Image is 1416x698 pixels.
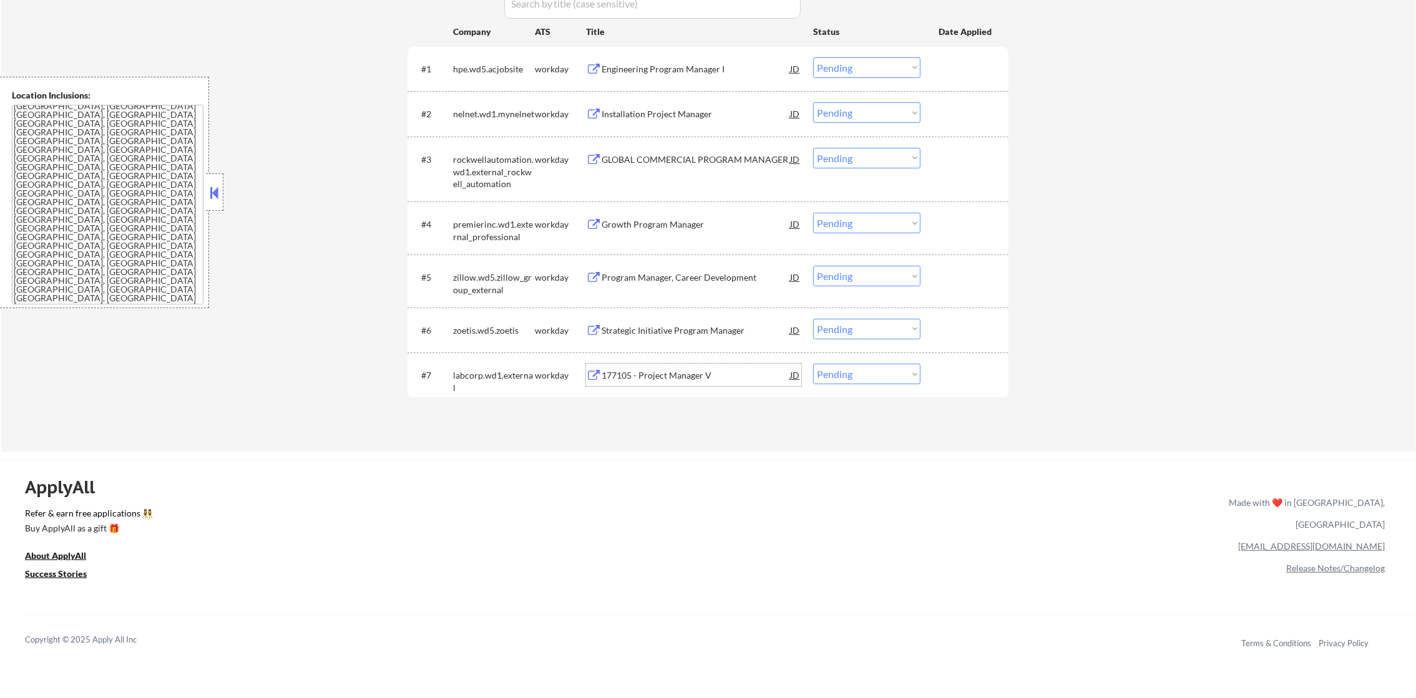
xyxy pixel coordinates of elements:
[453,63,535,75] div: hpe.wd5.acjobsite
[586,26,801,38] div: Title
[453,26,535,38] div: Company
[789,266,801,288] div: JD
[535,108,586,120] div: workday
[25,568,104,583] a: Success Stories
[789,213,801,235] div: JD
[602,108,790,120] div: Installation Project Manager
[25,550,104,565] a: About ApplyAll
[789,148,801,170] div: JD
[421,369,443,382] div: #7
[421,324,443,337] div: #6
[453,271,535,296] div: zillow.wd5.zillow_group_external
[535,218,586,231] div: workday
[25,477,109,498] div: ApplyAll
[789,319,801,341] div: JD
[1319,638,1369,648] a: Privacy Policy
[535,26,586,38] div: ATS
[535,369,586,382] div: workday
[789,102,801,125] div: JD
[453,324,535,337] div: zoetis.wd5.zoetis
[25,509,968,522] a: Refer & earn free applications 👯‍♀️
[789,57,801,80] div: JD
[602,63,790,75] div: Engineering Program Manager I
[453,108,535,120] div: nelnet.wd1.mynelnet
[25,634,168,646] div: Copyright © 2025 Apply All Inc
[25,524,150,533] div: Buy ApplyAll as a gift 🎁
[453,369,535,394] div: labcorp.wd1.external
[25,550,86,561] u: About ApplyAll
[1224,492,1385,535] div: Made with ❤️ in [GEOGRAPHIC_DATA], [GEOGRAPHIC_DATA]
[535,63,586,75] div: workday
[602,271,790,284] div: Program Manager, Career Development
[421,108,443,120] div: #2
[602,324,790,337] div: Strategic Initiative Program Manager
[535,153,586,166] div: workday
[602,369,790,382] div: 177105 - Project Manager V
[421,271,443,284] div: #5
[1286,563,1385,573] a: Release Notes/Changelog
[453,153,535,190] div: rockwellautomation.wd1.external_rockwell_automation
[602,218,790,231] div: Growth Program Manager
[12,89,204,102] div: Location Inclusions:
[813,20,920,42] div: Status
[421,218,443,231] div: #4
[535,271,586,284] div: workday
[453,218,535,243] div: premierinc.wd1.external_professional
[421,153,443,166] div: #3
[1241,638,1311,648] a: Terms & Conditions
[25,568,87,579] u: Success Stories
[535,324,586,337] div: workday
[602,153,790,166] div: GLOBAL COMMERCIAL PROGRAM MANAGER
[25,522,150,538] a: Buy ApplyAll as a gift 🎁
[939,26,994,38] div: Date Applied
[789,364,801,386] div: JD
[1238,541,1385,551] a: [EMAIL_ADDRESS][DOMAIN_NAME]
[421,63,443,75] div: #1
